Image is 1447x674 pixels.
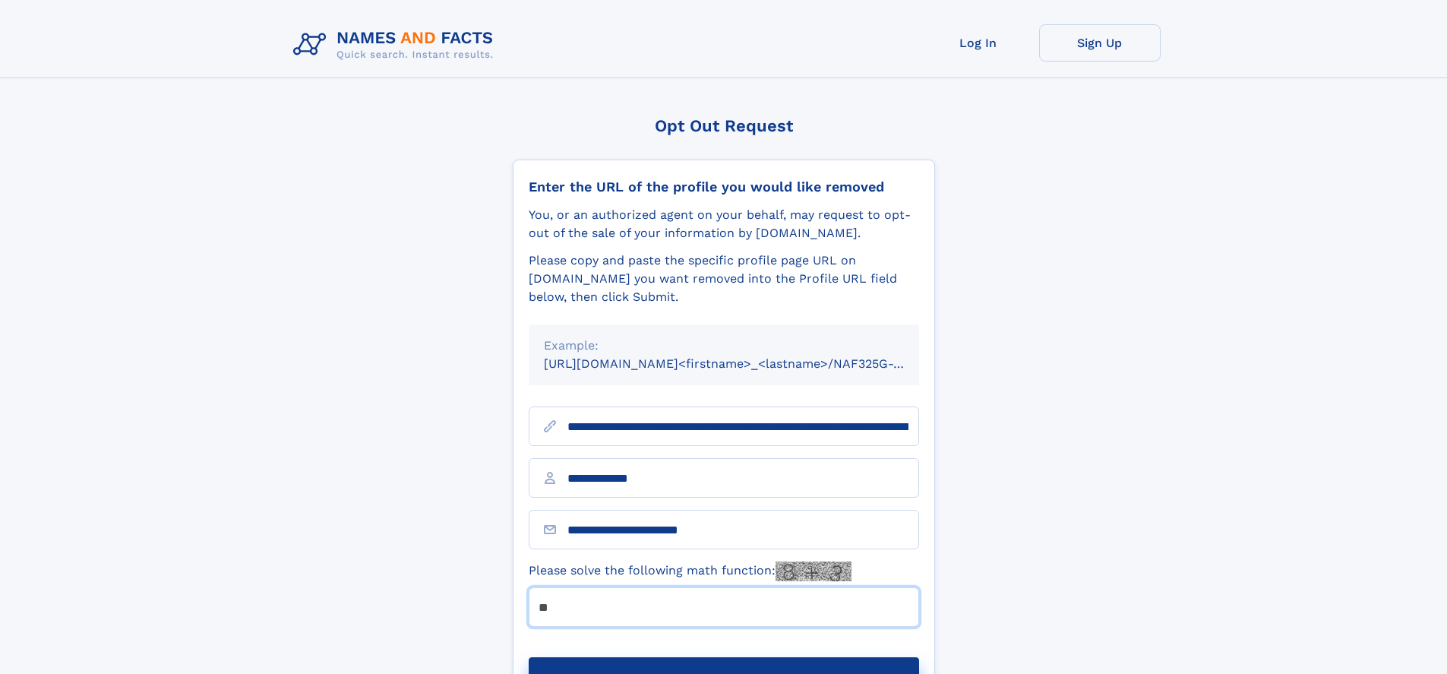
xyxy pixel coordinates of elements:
[544,356,948,371] small: [URL][DOMAIN_NAME]<firstname>_<lastname>/NAF325G-xxxxxxxx
[529,206,919,242] div: You, or an authorized agent on your behalf, may request to opt-out of the sale of your informatio...
[529,179,919,195] div: Enter the URL of the profile you would like removed
[1039,24,1161,62] a: Sign Up
[529,562,851,581] label: Please solve the following math function:
[529,252,919,306] div: Please copy and paste the specific profile page URL on [DOMAIN_NAME] you want removed into the Pr...
[918,24,1039,62] a: Log In
[287,24,506,65] img: Logo Names and Facts
[544,337,904,355] div: Example:
[513,116,935,135] div: Opt Out Request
